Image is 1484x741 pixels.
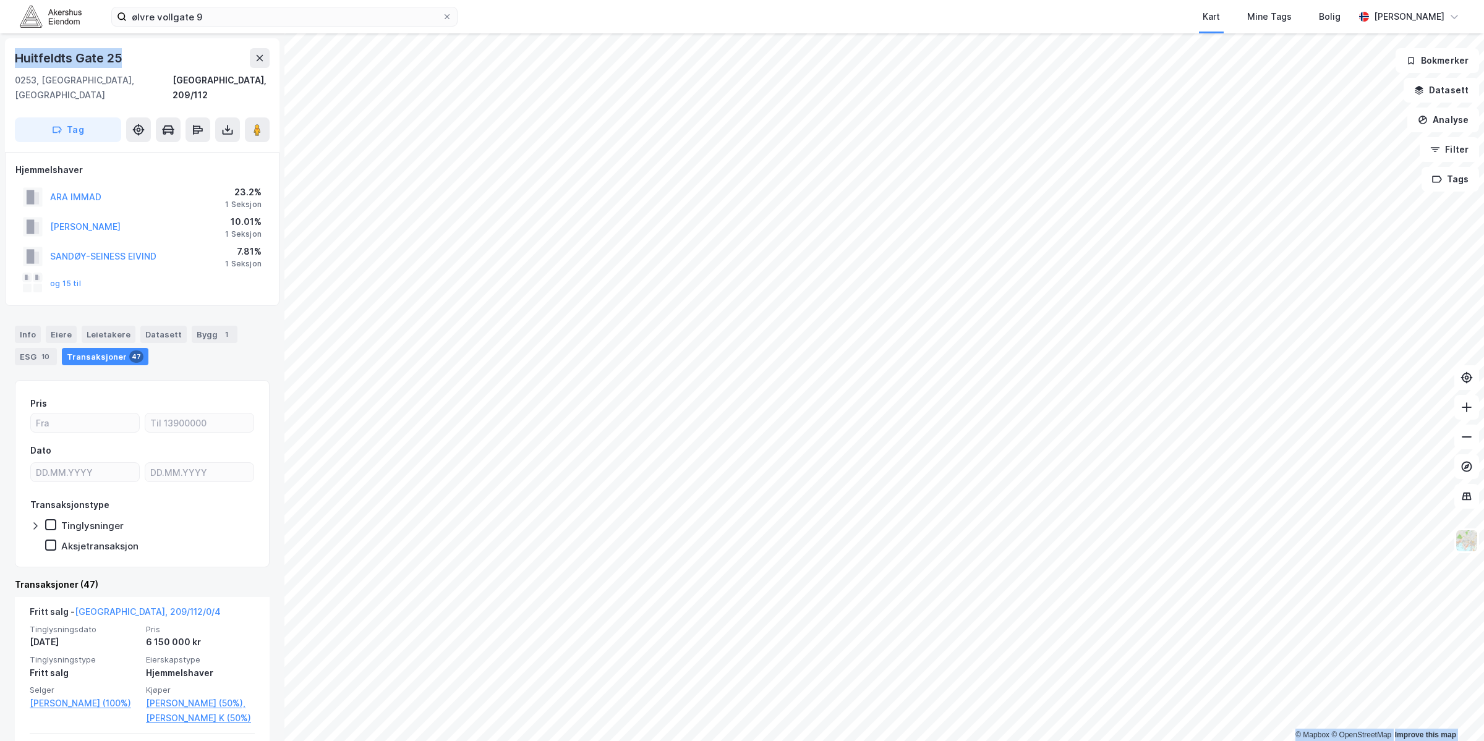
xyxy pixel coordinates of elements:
[20,6,82,27] img: akershus-eiendom-logo.9091f326c980b4bce74ccdd9f866810c.svg
[225,259,262,269] div: 1 Seksjon
[1407,108,1479,132] button: Analyse
[1396,48,1479,73] button: Bokmerker
[30,396,47,411] div: Pris
[146,654,255,665] span: Eierskapstype
[1247,9,1292,24] div: Mine Tags
[1422,682,1484,741] div: Kontrollprogram for chat
[225,200,262,210] div: 1 Seksjon
[30,624,139,635] span: Tinglysningsdato
[225,214,262,229] div: 10.01%
[15,163,269,177] div: Hjemmelshaver
[39,350,52,363] div: 10
[1374,9,1444,24] div: [PERSON_NAME]
[1404,78,1479,103] button: Datasett
[192,326,237,343] div: Bygg
[15,117,121,142] button: Tag
[30,654,139,665] span: Tinglysningstype
[146,685,255,695] span: Kjøper
[30,666,139,680] div: Fritt salg
[1455,529,1478,553] img: Z
[1395,730,1456,739] a: Improve this map
[146,666,255,680] div: Hjemmelshaver
[15,348,57,365] div: ESG
[1331,730,1391,739] a: OpenStreetMap
[1422,682,1484,741] iframe: Chat Widget
[1422,167,1479,192] button: Tags
[15,73,173,103] div: 0253, [GEOGRAPHIC_DATA], [GEOGRAPHIC_DATA]
[30,635,139,650] div: [DATE]
[61,520,124,531] div: Tinglysninger
[82,326,135,343] div: Leietakere
[31,463,139,481] input: DD.MM.YYYY
[15,326,41,343] div: Info
[61,540,139,552] div: Aksjetransaksjon
[31,413,139,432] input: Fra
[225,244,262,259] div: 7.81%
[30,685,139,695] span: Selger
[146,711,255,726] a: [PERSON_NAME] K (50%)
[146,696,255,711] a: [PERSON_NAME] (50%),
[220,328,232,341] div: 1
[1319,9,1341,24] div: Bolig
[140,326,187,343] div: Datasett
[1203,9,1220,24] div: Kart
[75,606,221,617] a: [GEOGRAPHIC_DATA], 209/112/0/4
[145,413,254,432] input: Til 13900000
[146,635,255,650] div: 6 150 000 kr
[1295,730,1329,739] a: Mapbox
[145,463,254,481] input: DD.MM.YYYY
[30,604,221,624] div: Fritt salg -
[129,350,143,363] div: 47
[1420,137,1479,162] button: Filter
[15,577,270,592] div: Transaksjoner (47)
[225,229,262,239] div: 1 Seksjon
[30,696,139,711] a: [PERSON_NAME] (100%)
[173,73,270,103] div: [GEOGRAPHIC_DATA], 209/112
[15,48,124,68] div: Huitfeldts Gate 25
[127,7,442,26] input: Søk på adresse, matrikkel, gårdeiere, leietakere eller personer
[225,185,262,200] div: 23.2%
[30,443,51,458] div: Dato
[146,624,255,635] span: Pris
[46,326,77,343] div: Eiere
[62,348,148,365] div: Transaksjoner
[30,498,109,512] div: Transaksjonstype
